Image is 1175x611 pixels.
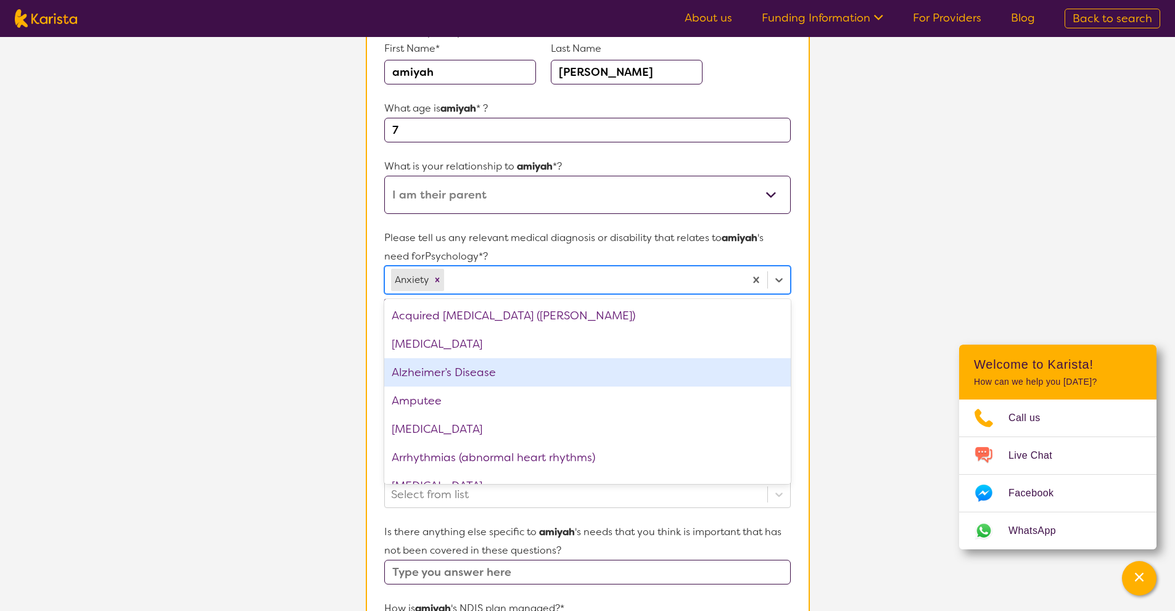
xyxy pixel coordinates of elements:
[384,387,790,415] div: Amputee
[384,560,790,584] input: Type you answer here
[384,443,790,472] div: Arrhythmias (abnormal heart rhythms)
[1073,11,1152,26] span: Back to search
[384,297,527,310] label: Other (type in diagnosis)
[974,377,1142,387] p: How can we help you [DATE]?
[913,10,981,25] a: For Providers
[384,330,790,358] div: [MEDICAL_DATA]
[391,269,431,291] div: Anxiety
[1065,9,1160,28] a: Back to search
[1008,446,1067,465] span: Live Chat
[384,301,790,330] div: Acquired [MEDICAL_DATA] ([PERSON_NAME])
[15,9,77,28] img: Karista logo
[384,415,790,443] div: [MEDICAL_DATA]
[384,229,790,266] p: Please tell us any relevant medical diagnosis or disability that relates to 's need for Psycholog...
[527,297,611,310] label: I don't know
[384,99,790,118] p: What age is * ?
[539,525,575,538] strong: amiyah
[722,231,757,244] strong: amiyah
[384,523,790,560] p: Is there anything else specific to 's needs that you think is important that has not been covered...
[384,118,790,142] input: Type here
[384,41,536,56] p: First Name*
[384,472,790,500] div: [MEDICAL_DATA]
[440,102,476,115] strong: amiyah
[431,269,444,291] div: Remove Anxiety
[1008,409,1055,427] span: Call us
[384,157,790,176] p: What is your relationship to *?
[1008,484,1068,502] span: Facebook
[517,160,553,173] strong: amiyah
[384,358,790,387] div: Alzheimer’s Disease
[959,512,1156,549] a: Web link opens in a new tab.
[1011,10,1035,25] a: Blog
[551,41,703,56] p: Last Name
[974,357,1142,372] h2: Welcome to Karista!
[685,10,732,25] a: About us
[1008,522,1071,540] span: WhatsApp
[959,345,1156,549] div: Channel Menu
[959,400,1156,549] ul: Choose channel
[1122,561,1156,596] button: Channel Menu
[762,10,883,25] a: Funding Information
